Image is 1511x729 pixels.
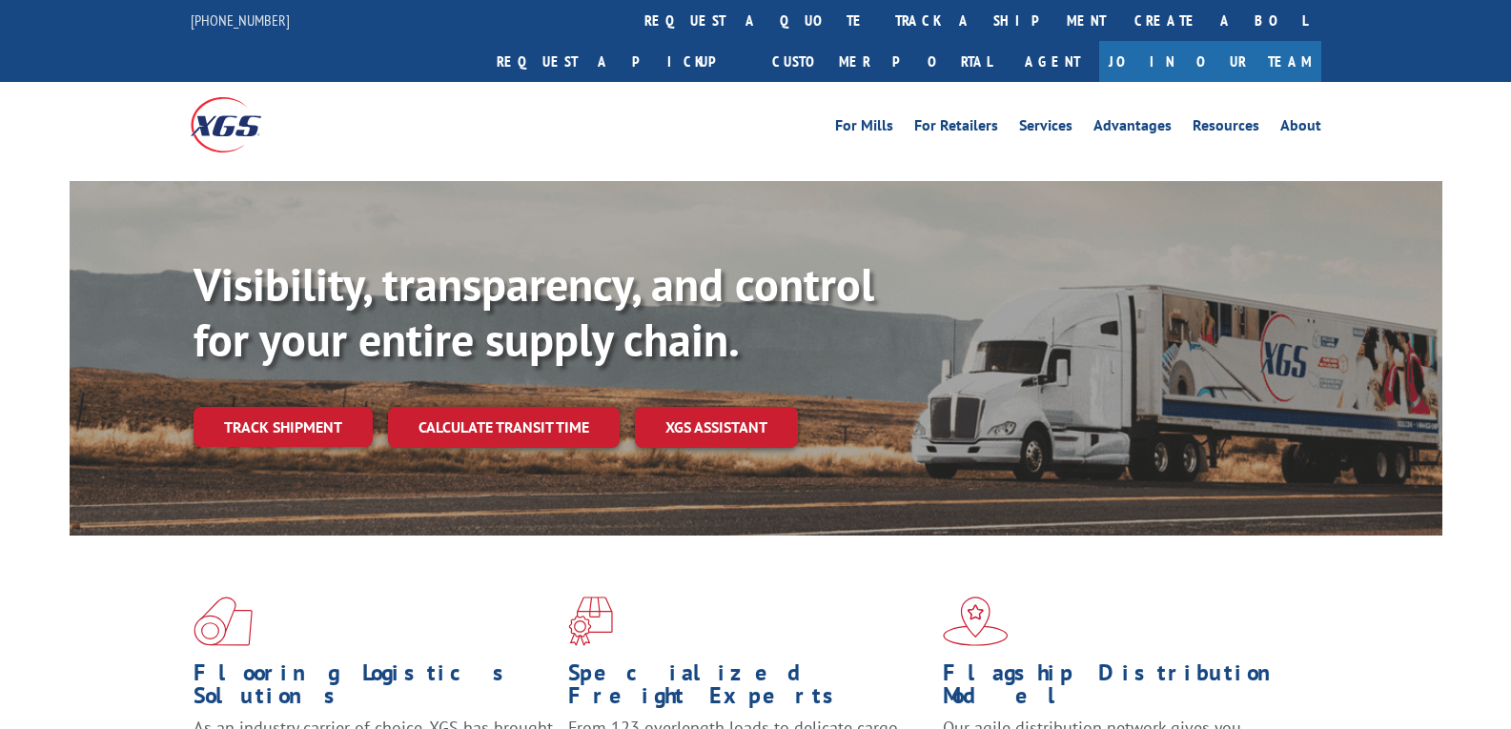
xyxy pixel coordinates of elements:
[194,254,874,369] b: Visibility, transparency, and control for your entire supply chain.
[914,118,998,139] a: For Retailers
[758,41,1006,82] a: Customer Portal
[568,597,613,646] img: xgs-icon-focused-on-flooring-red
[568,661,929,717] h1: Specialized Freight Experts
[191,10,290,30] a: [PHONE_NUMBER]
[1006,41,1099,82] a: Agent
[635,407,798,448] a: XGS ASSISTANT
[1019,118,1072,139] a: Services
[194,407,373,447] a: Track shipment
[482,41,758,82] a: Request a pickup
[835,118,893,139] a: For Mills
[388,407,620,448] a: Calculate transit time
[194,597,253,646] img: xgs-icon-total-supply-chain-intelligence-red
[943,597,1009,646] img: xgs-icon-flagship-distribution-model-red
[1280,118,1321,139] a: About
[1099,41,1321,82] a: Join Our Team
[1093,118,1172,139] a: Advantages
[194,661,554,717] h1: Flooring Logistics Solutions
[943,661,1303,717] h1: Flagship Distribution Model
[1193,118,1259,139] a: Resources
